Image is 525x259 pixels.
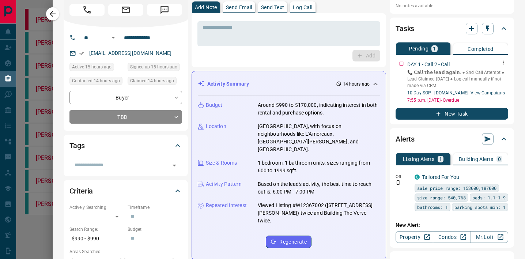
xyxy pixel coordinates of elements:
span: bathrooms: 1 [417,203,448,211]
span: Call [69,4,105,16]
span: Active 15 hours ago [72,63,112,71]
span: size range: 540,768 [417,194,466,201]
button: Open [169,160,180,170]
div: Buyer [69,91,182,104]
div: Criteria [69,182,182,200]
h2: Tasks [396,23,414,34]
a: Property [396,231,433,243]
p: 14 hours ago [343,81,370,87]
p: Location [206,123,226,130]
p: Log Call [293,5,312,10]
a: [EMAIL_ADDRESS][DOMAIN_NAME] [89,50,172,56]
p: 0 [498,157,501,162]
p: Activity Pattern [206,180,242,188]
p: Areas Searched: [69,248,182,255]
p: Send Email [226,5,252,10]
svg: Email Verified [79,51,84,56]
button: New Task [396,108,508,120]
div: Tasks [396,20,508,37]
p: 1 [439,157,442,162]
span: parking spots min: 1 [454,203,506,211]
a: Condos [433,231,471,243]
p: Actively Searching: [69,204,124,211]
p: Search Range: [69,226,124,233]
p: Off [396,173,410,180]
p: Timeframe: [128,204,182,211]
p: Building Alerts [459,157,494,162]
p: DAY 1 - Call 2 - Call [407,61,450,68]
p: Activity Summary [207,80,249,88]
p: New Alert: [396,221,508,229]
p: 1 [433,46,436,51]
div: Mon Sep 15 2025 [128,77,182,87]
p: Send Text [261,5,284,10]
span: beds: 1.1-1.9 [472,194,506,201]
p: Completed [468,46,494,52]
span: Contacted 14 hours ago [72,77,120,85]
div: Mon Sep 15 2025 [69,63,124,73]
span: Signed up 15 hours ago [130,63,177,71]
a: Tailored For You [422,174,459,180]
p: Repeated Interest [206,202,247,209]
div: Tags [69,137,182,154]
p: Budget [206,101,223,109]
p: Around $990 to $170,000, indicating interest in both rental and purchase options. [258,101,380,117]
h2: Tags [69,140,85,151]
p: $990 - $990 [69,233,124,245]
p: Viewed Listing #W12367002 ([STREET_ADDRESS][PERSON_NAME]) twice and Building The Verve twice. [258,202,380,225]
p: [GEOGRAPHIC_DATA], with focus on neighbourhoods like L'Amoreaux, [GEOGRAPHIC_DATA][PERSON_NAME], ... [258,123,380,153]
a: Mr.Loft [471,231,508,243]
p: Budget: [128,226,182,233]
div: condos.ca [415,174,420,180]
div: Mon Sep 15 2025 [128,63,182,73]
p: 7:55 p.m. [DATE] - Overdue [407,97,508,104]
svg: Push Notification Only [396,180,401,185]
button: Open [109,33,118,42]
p: 📞 𝗖𝗮𝗹𝗹 𝘁𝗵𝗲 𝗹𝗲𝗮𝗱 𝗮𝗴𝗮𝗶𝗻. ● 2nd Call Attempt ● Lead Claimed [DATE] ‎● Log call manually if not made ... [407,69,508,89]
button: Regenerate [266,236,311,248]
p: No notes available [396,3,508,9]
span: Email [108,4,143,16]
span: Claimed 14 hours ago [130,77,174,85]
p: Listing Alerts [403,157,435,162]
div: Alerts [396,130,508,148]
p: Add Note [195,5,217,10]
a: 10 Day SOP - [DOMAIN_NAME]- View Campaigns [407,90,505,95]
p: Based on the lead's activity, the best time to reach out is: 6:00 PM - 7:00 PM [258,180,380,196]
p: 1 bedroom, 1 bathroom units, sizes ranging from 600 to 1999 sqft. [258,159,380,174]
p: Pending [409,46,428,51]
div: Activity Summary14 hours ago [198,77,380,91]
p: Size & Rooms [206,159,237,167]
span: Message [147,4,182,16]
h2: Alerts [396,133,415,145]
span: sale price range: 153000,187000 [417,184,496,192]
div: Mon Sep 15 2025 [69,77,124,87]
div: TBD [69,110,182,124]
h2: Criteria [69,185,93,197]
